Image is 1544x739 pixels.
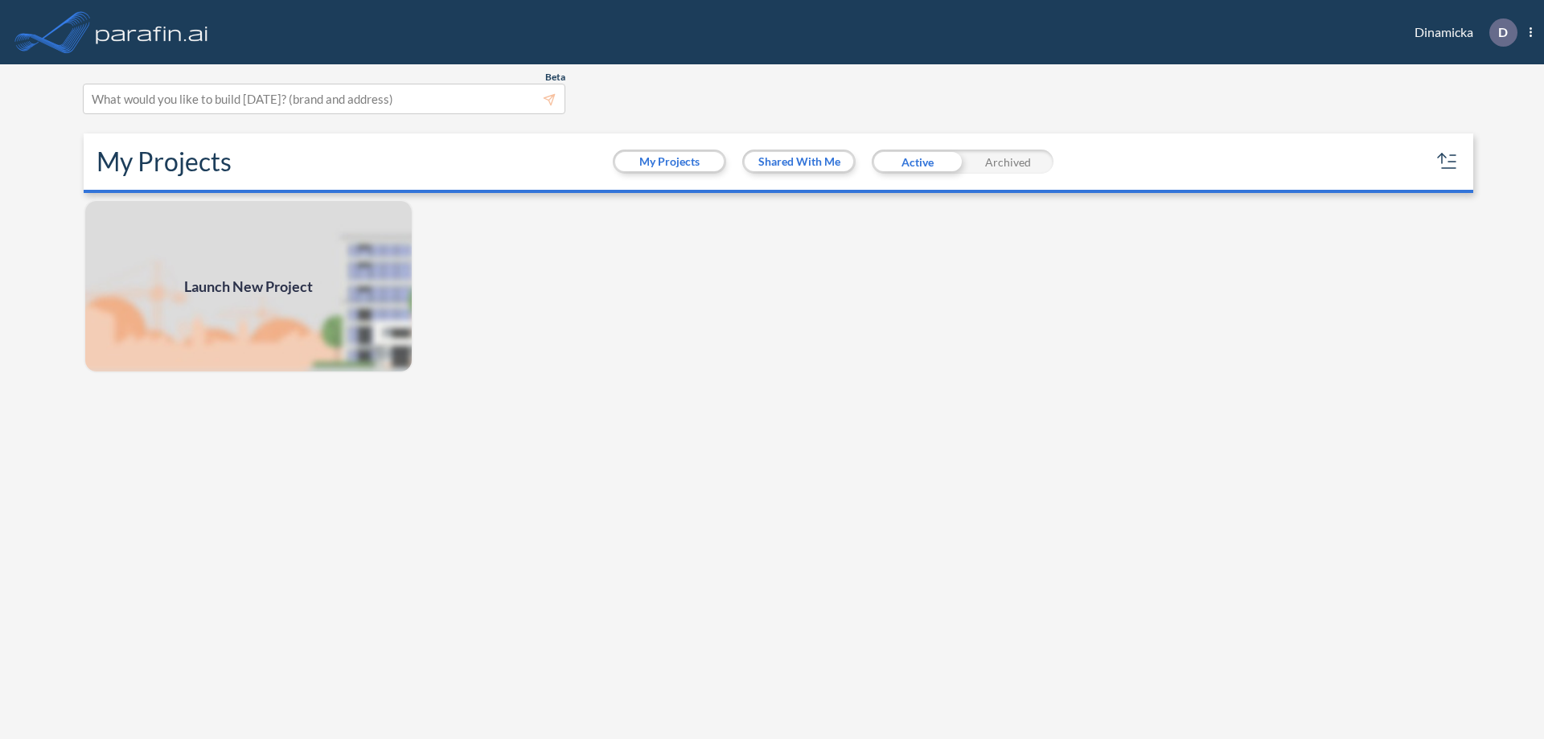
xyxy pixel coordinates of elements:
[545,71,565,84] span: Beta
[92,16,211,48] img: logo
[1498,25,1508,39] p: D
[84,199,413,373] a: Launch New Project
[615,152,724,171] button: My Projects
[1435,149,1460,174] button: sort
[872,150,963,174] div: Active
[963,150,1053,174] div: Archived
[745,152,853,171] button: Shared With Me
[1390,18,1532,47] div: Dinamicka
[84,199,413,373] img: add
[96,146,232,177] h2: My Projects
[184,276,313,298] span: Launch New Project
